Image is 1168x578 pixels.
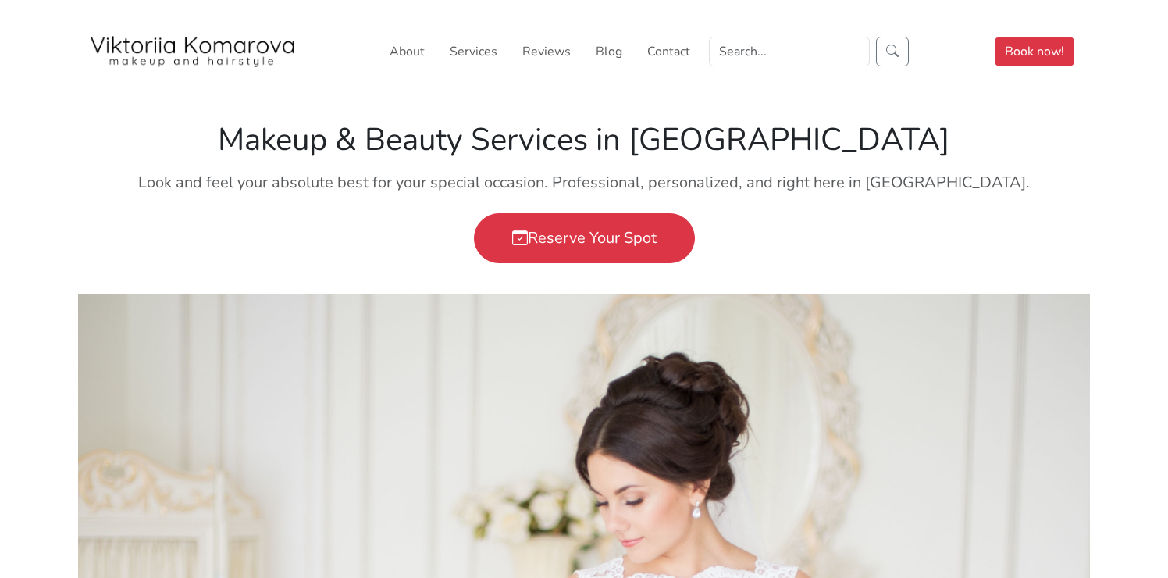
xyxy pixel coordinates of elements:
a: Blog [589,36,629,67]
a: Book now! [995,37,1074,66]
p: Look and feel your absolute best for your special occasion. Professional, personalized, and right... [87,171,1081,194]
h1: Makeup & Beauty Services in [GEOGRAPHIC_DATA] [87,121,1081,159]
a: Services [443,36,504,67]
a: About [383,36,431,67]
input: Search [709,37,870,66]
a: Contact [641,36,696,67]
a: Reserve Your Spot [474,213,695,263]
img: San Diego Makeup Artist Viktoriia Komarova [87,36,298,67]
a: Reviews [516,36,577,67]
